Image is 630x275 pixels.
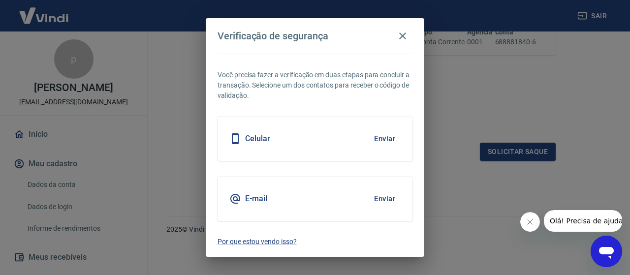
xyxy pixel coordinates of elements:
[218,30,328,42] h4: Verificação de segurança
[520,212,540,232] iframe: Fechar mensagem
[544,210,622,232] iframe: Mensagem da empresa
[218,70,412,101] p: Você precisa fazer a verificação em duas etapas para concluir a transação. Selecione um dos conta...
[245,134,270,144] h5: Celular
[245,194,267,204] h5: E-mail
[369,188,401,209] button: Enviar
[591,236,622,267] iframe: Botão para abrir a janela de mensagens
[6,7,83,15] span: Olá! Precisa de ajuda?
[218,237,412,247] a: Por que estou vendo isso?
[369,128,401,149] button: Enviar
